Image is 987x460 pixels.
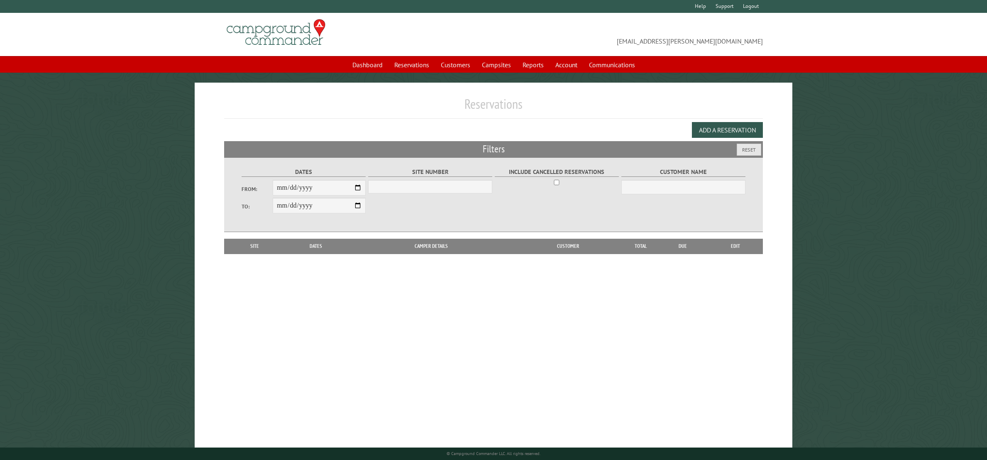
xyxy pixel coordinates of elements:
button: Add a Reservation [692,122,763,138]
h1: Reservations [224,96,762,119]
a: Campsites [477,57,516,73]
th: Site [228,239,281,254]
h2: Filters [224,141,762,157]
th: Dates [281,239,351,254]
a: Dashboard [347,57,388,73]
a: Communications [584,57,640,73]
span: [EMAIL_ADDRESS][PERSON_NAME][DOMAIN_NAME] [493,23,763,46]
label: Include Cancelled Reservations [495,167,619,177]
label: From: [242,185,273,193]
a: Customers [436,57,475,73]
th: Edit [708,239,763,254]
th: Customer [512,239,624,254]
a: Reservations [389,57,434,73]
img: Campground Commander [224,16,328,49]
small: © Campground Commander LLC. All rights reserved. [447,451,540,456]
label: To: [242,203,273,210]
th: Camper Details [351,239,512,254]
th: Due [657,239,708,254]
label: Dates [242,167,366,177]
a: Account [550,57,582,73]
button: Reset [737,144,761,156]
label: Customer Name [621,167,745,177]
label: Site Number [368,167,492,177]
a: Reports [518,57,549,73]
th: Total [624,239,657,254]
